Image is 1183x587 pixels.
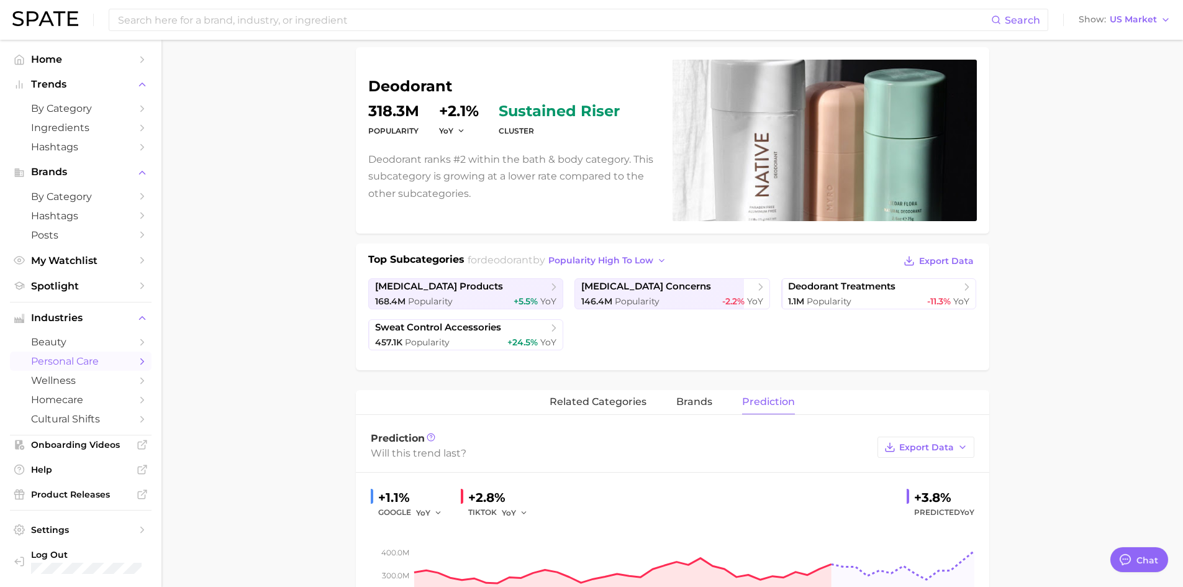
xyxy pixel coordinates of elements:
[722,296,745,307] span: -2.2%
[502,505,528,520] button: YoY
[439,104,479,119] dd: +2.1%
[10,118,152,137] a: Ingredients
[914,505,974,520] span: Predicted
[10,206,152,225] a: Hashtags
[378,505,451,520] div: GOOGLE
[375,337,402,348] span: 457.1k
[10,276,152,296] a: Spotlight
[10,225,152,245] a: Posts
[10,409,152,429] a: cultural shifts
[439,125,466,136] button: YoY
[540,296,556,307] span: YoY
[31,439,130,450] span: Onboarding Videos
[31,336,130,348] span: beauty
[514,296,538,307] span: +5.5%
[781,278,977,309] a: deodorant treatments1.1m Popularity-11.3% YoY
[416,505,443,520] button: YoY
[468,505,537,520] div: TIKTOK
[12,11,78,26] img: SPATE
[540,337,556,348] span: YoY
[742,396,795,407] span: Prediction
[499,124,620,139] dt: cluster
[375,322,501,334] span: sweat control accessories
[507,337,538,348] span: +24.5%
[499,104,620,119] span: sustained riser
[788,296,804,307] span: 1.1m
[574,278,770,309] a: [MEDICAL_DATA] concerns146.4m Popularity-2.2% YoY
[10,163,152,181] button: Brands
[788,281,895,293] span: deodorant treatments
[545,252,670,269] button: popularity high to low
[919,256,974,266] span: Export Data
[1005,14,1040,26] span: Search
[31,191,130,202] span: by Category
[581,296,612,307] span: 146.4m
[10,251,152,270] a: My Watchlist
[439,125,453,136] span: YoY
[1076,12,1174,28] button: ShowUS Market
[117,9,991,30] input: Search here for a brand, industry, or ingredient
[550,396,646,407] span: related categories
[10,50,152,69] a: Home
[408,296,453,307] span: Popularity
[31,312,130,324] span: Industries
[375,296,406,307] span: 168.4m
[31,489,130,500] span: Product Releases
[581,281,711,293] span: [MEDICAL_DATA] concerns
[31,394,130,406] span: homecare
[10,390,152,409] a: homecare
[368,79,658,94] h1: deodorant
[371,432,425,444] span: Prediction
[10,435,152,454] a: Onboarding Videos
[877,437,974,458] button: Export Data
[899,442,954,453] span: Export Data
[31,166,130,178] span: Brands
[468,254,670,266] span: for by
[31,122,130,134] span: Ingredients
[31,280,130,292] span: Spotlight
[405,337,450,348] span: Popularity
[548,255,653,266] span: popularity high to low
[10,332,152,352] a: beauty
[10,460,152,479] a: Help
[31,53,130,65] span: Home
[31,255,130,266] span: My Watchlist
[31,524,130,535] span: Settings
[481,254,533,266] span: deodorant
[378,488,451,507] div: +1.1%
[31,413,130,425] span: cultural shifts
[10,99,152,118] a: by Category
[747,296,763,307] span: YoY
[1079,16,1106,23] span: Show
[368,124,419,139] dt: Popularity
[953,296,969,307] span: YoY
[502,507,516,518] span: YoY
[927,296,951,307] span: -11.3%
[368,151,658,202] p: Deodorant ranks #2 within the bath & body category. This subcategory is growing at a lower rate c...
[368,104,419,119] dd: 318.3m
[368,319,564,350] a: sweat control accessories457.1k Popularity+24.5% YoY
[10,485,152,504] a: Product Releases
[31,375,130,386] span: wellness
[10,545,152,578] a: Log out. Currently logged in with e-mail jchen@interparfumsinc.com.
[31,464,130,475] span: Help
[10,137,152,157] a: Hashtags
[416,507,430,518] span: YoY
[368,278,564,309] a: [MEDICAL_DATA] products168.4m Popularity+5.5% YoY
[10,521,152,539] a: Settings
[960,507,974,517] span: YoY
[31,355,130,367] span: personal care
[31,141,130,153] span: Hashtags
[1110,16,1157,23] span: US Market
[615,296,659,307] span: Popularity
[10,352,152,371] a: personal care
[468,488,537,507] div: +2.8%
[31,229,130,241] span: Posts
[31,102,130,114] span: by Category
[10,75,152,94] button: Trends
[900,252,976,270] button: Export Data
[31,210,130,222] span: Hashtags
[375,281,503,293] span: [MEDICAL_DATA] products
[914,488,974,507] div: +3.8%
[676,396,712,407] span: brands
